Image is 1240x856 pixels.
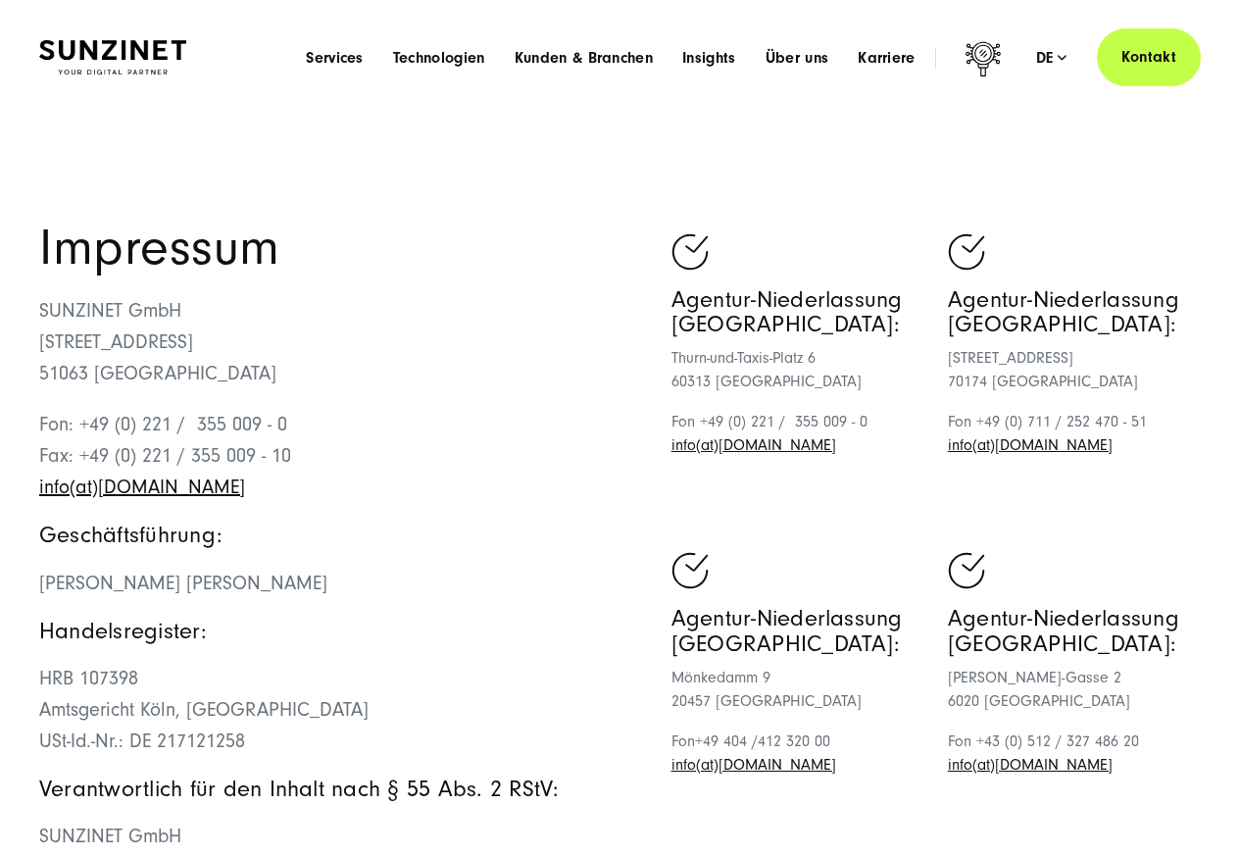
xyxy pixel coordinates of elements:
[39,777,620,801] h5: Verantwortlich für den Inhalt nach § 55 Abs. 2 RStV:
[39,409,620,503] p: Fon: +49 (0) 221 / 355 009 - 0 Fax: +49 (0) 221 / 355 009 - 10
[515,48,653,68] a: Kunden & Branchen
[39,295,620,389] p: SUNZINET GmbH [STREET_ADDRESS] 51063 [GEOGRAPHIC_DATA]
[671,287,924,336] h5: Agentur-Niederlassung [GEOGRAPHIC_DATA]:
[948,287,1201,336] h5: Agentur-Niederlassung [GEOGRAPHIC_DATA]:
[39,477,245,498] a: Schreiben Sie eine E-Mail an sunzinet
[948,730,1201,777] p: Fon +43 (0) 512 / 327 486 20
[671,436,836,454] a: Schreiben Sie eine E-Mail an sunzinet
[671,730,924,777] p: Fon
[393,48,485,68] a: Technologien
[948,410,1201,457] p: Fon +49 (0) 711 / 252 470 - 51
[948,436,1113,454] a: Schreiben Sie eine E-Mail an sunzinet
[39,619,620,643] h5: Handelsregister:
[671,410,924,457] p: Fon +49 (0) 221 / 355 009 - 0
[39,668,138,689] span: HRB 107398
[39,40,186,75] img: SUNZINET Full Service Digital Agentur
[1097,28,1201,86] a: Kontakt
[39,826,181,847] span: SUNZINET GmbH
[306,48,364,68] a: Services
[758,732,830,750] span: 412 320 00
[671,606,924,655] h5: Agentur-Niederlassung [GEOGRAPHIC_DATA]:
[39,730,245,752] span: USt-Id.-Nr.: DE 217121258
[39,523,620,547] h5: Geschäftsführung:
[948,756,1113,774] a: Schreiben Sie eine E-Mail an sunzinet
[1036,48,1067,68] div: de
[766,48,829,68] a: Über uns
[948,346,1201,393] p: [STREET_ADDRESS] 70174 [GEOGRAPHIC_DATA]
[948,606,1201,655] h5: Agentur-Niederlassung [GEOGRAPHIC_DATA]:
[671,666,924,713] p: Mönkedamm 9 20457 [GEOGRAPHIC_DATA]
[682,48,736,68] a: Insights
[858,48,916,68] a: Karriere
[39,573,327,594] span: [PERSON_NAME] [PERSON_NAME]
[671,756,836,774] a: Schreiben Sie eine E-Mail an sunzinet
[695,732,758,750] span: +49 404 /
[948,666,1201,713] p: [PERSON_NAME]-Gasse 2 6020 [GEOGRAPHIC_DATA]
[39,699,369,721] span: Amtsgericht Köln, [GEOGRAPHIC_DATA]
[39,224,620,273] h1: Impressum
[671,346,924,393] p: Thurn-und-Taxis-Platz 6 60313 [GEOGRAPHIC_DATA]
